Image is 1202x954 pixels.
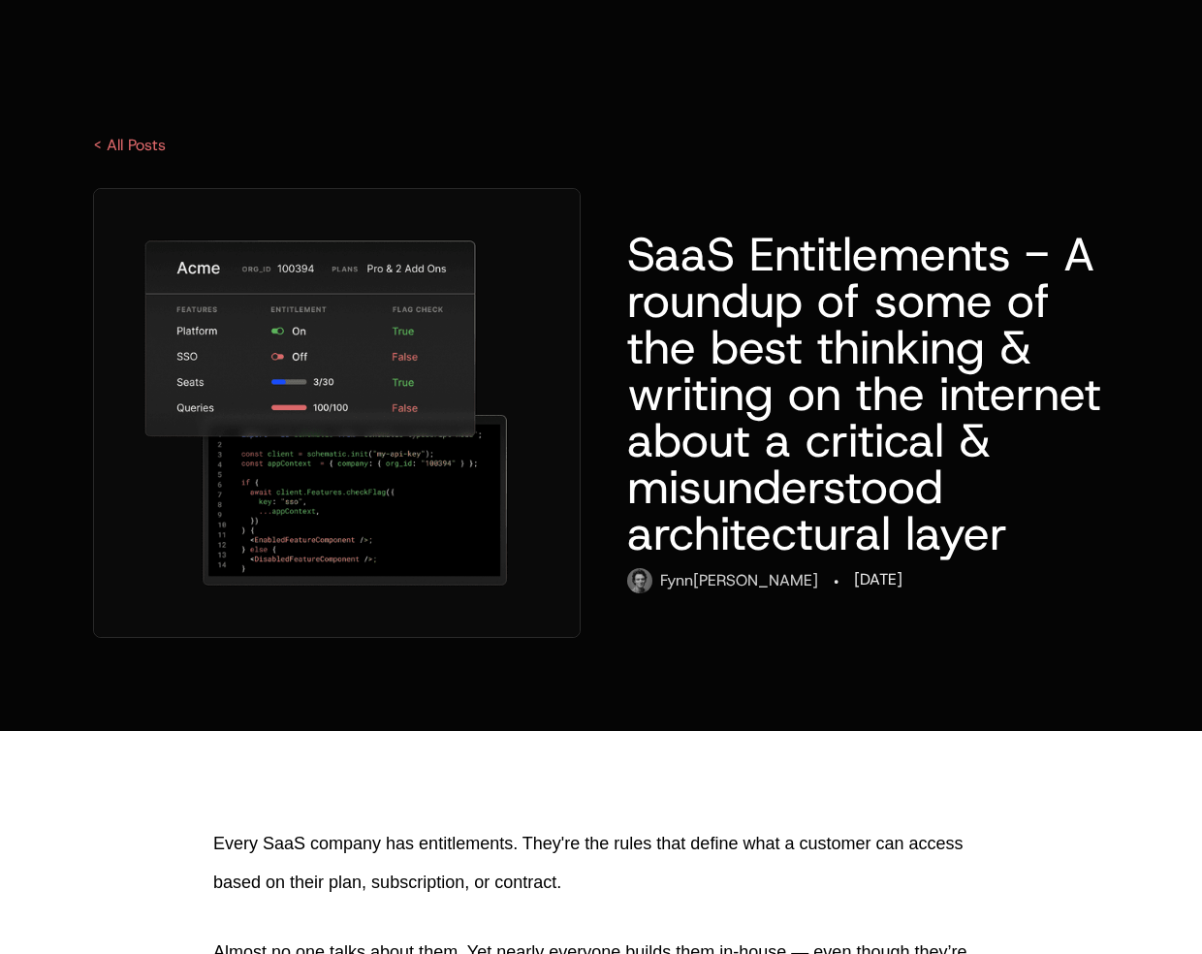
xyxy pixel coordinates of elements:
[93,135,166,155] a: < All Posts
[627,568,652,593] img: fynn
[94,189,580,637] img: unnamed
[660,569,818,592] div: Fynn [PERSON_NAME]
[834,568,838,595] div: ·
[627,231,1109,556] h1: SaaS Entitlements - A roundup of some of the best thinking & writing on the internet about a crit...
[854,568,902,591] div: [DATE]
[213,824,989,902] p: Every SaaS company has entitlements. They're the rules that define what a customer can access bas...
